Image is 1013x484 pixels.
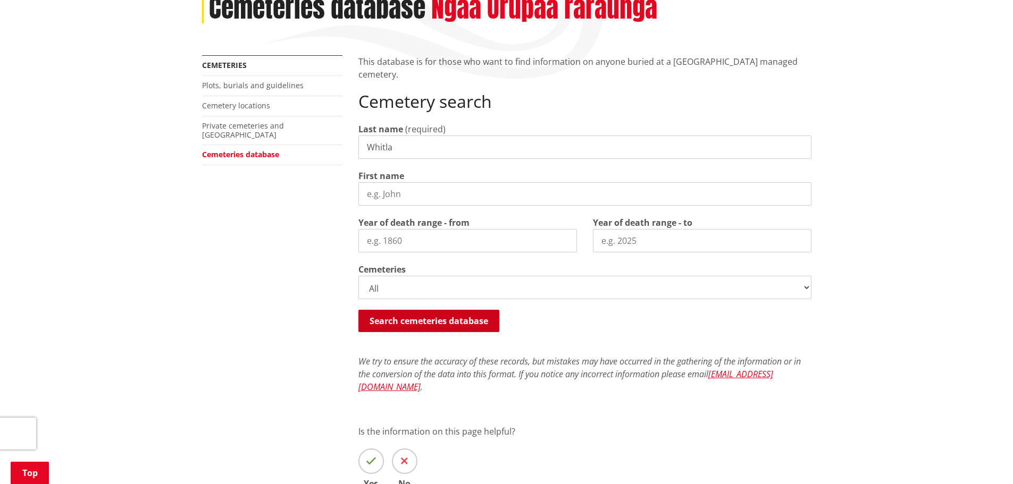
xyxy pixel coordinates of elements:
[358,123,403,135] label: Last name
[358,368,773,393] a: [EMAIL_ADDRESS][DOMAIN_NAME]
[358,310,499,332] button: Search cemeteries database
[405,123,446,135] span: (required)
[358,135,811,159] input: e.g. Smith
[593,229,811,252] input: e.g. 2025
[964,439,1002,478] iframe: Messenger Launcher
[202,100,270,111] a: Cemetery locations
[358,355,801,393] em: We try to ensure the accuracy of these records, but mistakes may have occurred in the gathering o...
[358,216,470,229] label: Year of death range - from
[202,80,304,90] a: Plots, burials and guidelines
[593,216,692,229] label: Year of death range - to
[202,149,279,159] a: Cemeteries database
[358,55,811,81] p: This database is for those who want to find information on anyone buried at a [GEOGRAPHIC_DATA] m...
[358,425,811,438] p: Is the information on this page helpful?
[202,121,284,140] a: Private cemeteries and [GEOGRAPHIC_DATA]
[358,229,577,252] input: e.g. 1860
[358,169,404,182] label: First name
[358,182,811,206] input: e.g. John
[202,60,247,70] a: Cemeteries
[358,91,811,112] h2: Cemetery search
[11,462,49,484] a: Top
[358,263,406,276] label: Cemeteries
